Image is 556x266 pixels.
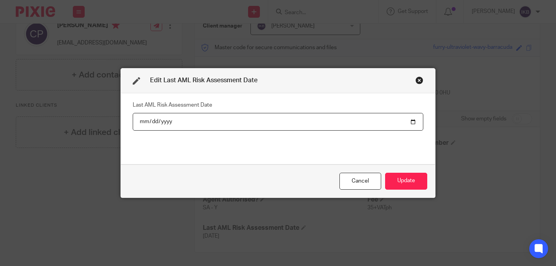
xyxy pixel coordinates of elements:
[133,101,212,109] label: Last AML Risk Assessment Date
[150,77,258,83] span: Edit Last AML Risk Assessment Date
[415,76,423,84] div: Close this dialog window
[385,173,427,190] button: Update
[339,173,381,190] div: Close this dialog window
[133,113,423,131] input: YYYY-MM-DD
